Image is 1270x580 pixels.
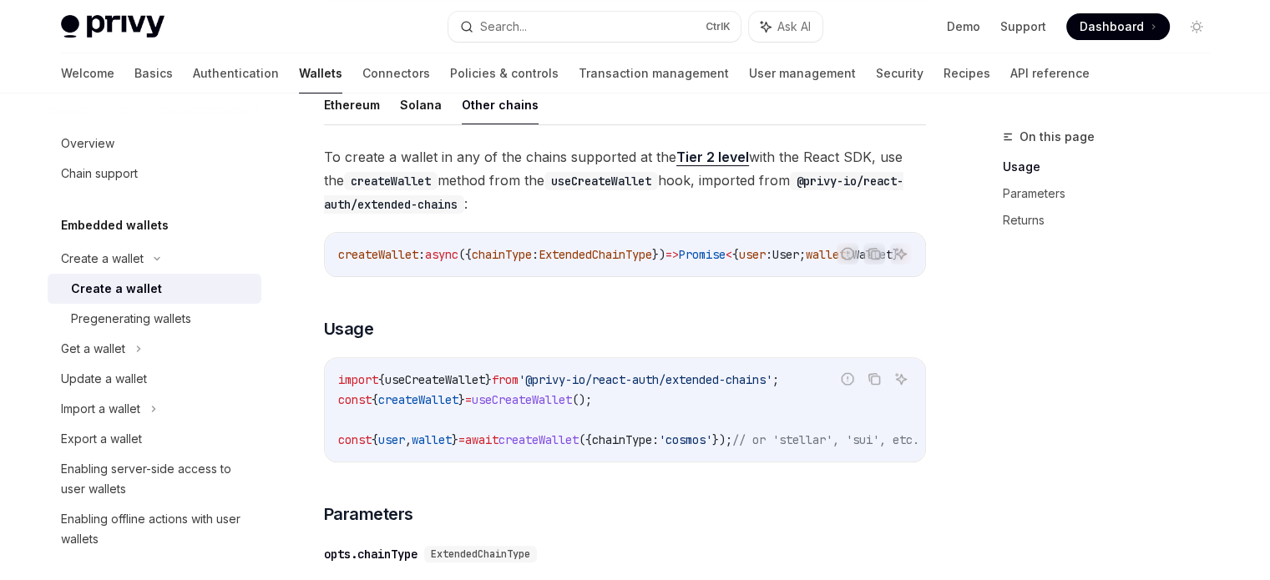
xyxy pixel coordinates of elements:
[134,53,173,93] a: Basics
[48,424,261,454] a: Export a wallet
[362,53,430,93] a: Connectors
[1000,18,1046,35] a: Support
[544,172,658,190] code: useCreateWallet
[532,247,539,262] span: :
[48,274,261,304] a: Create a wallet
[372,432,378,447] span: {
[425,247,458,262] span: async
[572,392,592,407] span: ();
[944,53,990,93] a: Recipes
[726,247,732,262] span: <
[766,247,772,262] span: :
[480,17,527,37] div: Search...
[48,364,261,394] a: Update a wallet
[652,247,665,262] span: })
[1010,53,1090,93] a: API reference
[61,215,169,235] h5: Embedded wallets
[61,339,125,359] div: Get a wallet
[344,172,438,190] code: createWallet
[48,454,261,504] a: Enabling server-side access to user wallets
[48,159,261,189] a: Chain support
[61,399,140,419] div: Import a wallet
[863,243,885,265] button: Copy the contents from the code block
[1003,180,1223,207] a: Parameters
[338,247,418,262] span: createWallet
[1020,127,1095,147] span: On this page
[193,53,279,93] a: Authentication
[48,504,261,554] a: Enabling offline actions with user wallets
[890,368,912,390] button: Ask AI
[338,372,378,387] span: import
[1183,13,1210,40] button: Toggle dark mode
[431,547,530,561] span: ExtendedChainType
[1080,18,1144,35] span: Dashboard
[1003,154,1223,180] a: Usage
[299,53,342,93] a: Wallets
[837,368,858,390] button: Report incorrect code
[61,459,251,499] div: Enabling server-side access to user wallets
[324,502,413,526] span: Parameters
[890,243,912,265] button: Ask AI
[876,53,923,93] a: Security
[61,134,114,154] div: Overview
[385,372,485,387] span: useCreateWallet
[772,247,799,262] span: User
[465,432,498,447] span: await
[498,432,579,447] span: createWallet
[61,369,147,389] div: Update a wallet
[712,432,732,447] span: });
[412,432,452,447] span: wallet
[338,392,372,407] span: const
[679,247,726,262] span: Promise
[324,546,417,562] div: opts.chainType
[378,432,405,447] span: user
[448,12,741,42] button: Search...CtrlK
[61,53,114,93] a: Welcome
[48,129,261,159] a: Overview
[659,432,712,447] span: 'cosmos'
[338,432,372,447] span: const
[492,372,519,387] span: from
[579,432,592,447] span: ({
[462,85,539,124] button: Other chains
[539,247,652,262] span: ExtendedChainType
[863,368,885,390] button: Copy the contents from the code block
[324,85,380,124] button: Ethereum
[732,247,739,262] span: {
[749,12,822,42] button: Ask AI
[61,509,251,549] div: Enabling offline actions with user wallets
[48,304,261,334] a: Pregenerating wallets
[1003,207,1223,234] a: Returns
[450,53,559,93] a: Policies & controls
[772,372,779,387] span: ;
[579,53,729,93] a: Transaction management
[405,432,412,447] span: ,
[324,317,374,340] span: Usage
[458,247,472,262] span: ({
[378,372,385,387] span: {
[61,15,164,38] img: light logo
[837,243,858,265] button: Report incorrect code
[676,149,749,166] a: Tier 2 level
[400,85,442,124] button: Solana
[458,432,465,447] span: =
[472,247,532,262] span: chainType
[378,392,458,407] span: createWallet
[61,429,142,449] div: Export a wallet
[732,432,919,447] span: // or 'stellar', 'sui', etc.
[71,279,162,299] div: Create a wallet
[485,372,492,387] span: }
[739,247,766,262] span: user
[1066,13,1170,40] a: Dashboard
[947,18,980,35] a: Demo
[749,53,856,93] a: User management
[418,247,425,262] span: :
[372,392,378,407] span: {
[465,392,472,407] span: =
[519,372,772,387] span: '@privy-io/react-auth/extended-chains'
[71,309,191,329] div: Pregenerating wallets
[458,392,465,407] span: }
[472,392,572,407] span: useCreateWallet
[592,432,659,447] span: chainType:
[777,18,811,35] span: Ask AI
